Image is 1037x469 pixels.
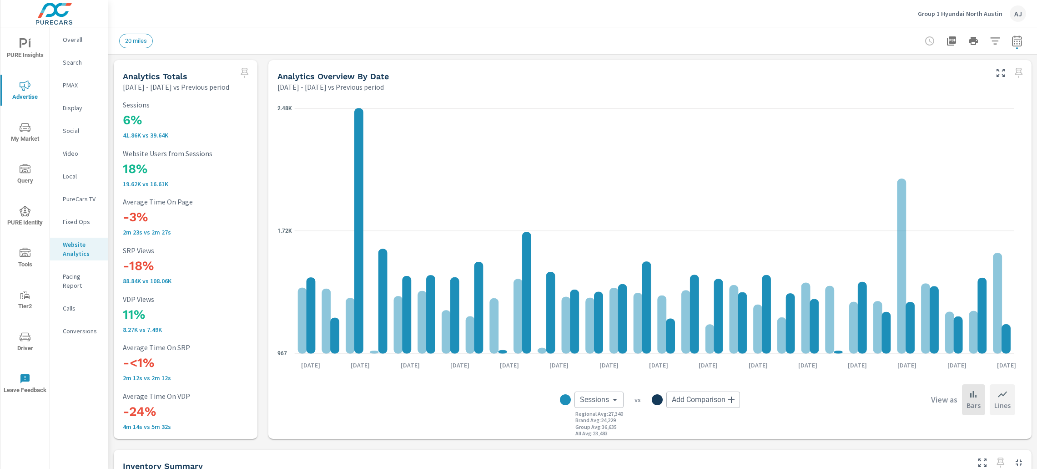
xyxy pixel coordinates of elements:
[123,307,248,322] h3: 11%
[123,246,248,255] p: SRP Views
[123,343,248,352] p: Average Time On SRP
[891,361,923,370] p: [DATE]
[123,295,248,303] p: VDP Views
[993,66,1008,80] button: Make Fullscreen
[50,192,108,206] div: PureCars TV
[277,105,292,112] text: 2.48K
[666,392,740,408] div: Add Comparison
[123,374,248,382] p: 2m 12s vs 2m 12s
[50,33,108,46] div: Overall
[942,32,961,50] button: "Export Report to PDF"
[63,81,101,90] p: PMAX
[123,82,229,92] p: [DATE] - [DATE] vs Previous period
[237,66,252,80] span: Select a preset date range to save this widget
[918,10,1002,18] p: Group 1 Hyundai North Austin
[123,423,248,430] p: 4m 14s vs 5m 32s
[344,361,376,370] p: [DATE]
[3,248,47,270] span: Tools
[63,172,101,181] p: Local
[63,272,101,290] p: Pacing Report
[1010,5,1026,22] div: AJ
[120,37,152,44] span: 20 miles
[123,71,187,81] h5: Analytics Totals
[543,361,575,370] p: [DATE]
[50,301,108,315] div: Calls
[580,395,609,404] span: Sessions
[50,56,108,69] div: Search
[123,132,248,139] p: 41,861 vs 39,640
[123,404,248,419] h3: -24%
[3,290,47,312] span: Tier2
[3,164,47,186] span: Query
[986,32,1004,50] button: Apply Filters
[50,101,108,115] div: Display
[672,395,725,404] span: Add Comparison
[123,180,248,188] p: 19,617 vs 16,608
[63,103,101,112] p: Display
[63,58,101,67] p: Search
[991,361,1022,370] p: [DATE]
[50,215,108,229] div: Fixed Ops
[3,373,47,396] span: Leave Feedback
[1008,32,1026,50] button: Select Date Range
[123,392,248,400] p: Average Time On VDP
[295,361,327,370] p: [DATE]
[792,361,824,370] p: [DATE]
[994,400,1011,411] p: Lines
[63,326,101,336] p: Conversions
[575,430,608,437] p: All Avg : 23,483
[50,238,108,260] div: Website Analytics
[593,361,625,370] p: [DATE]
[3,206,47,228] span: PURE Identity
[575,424,617,430] p: Group Avg : 36,635
[394,361,426,370] p: [DATE]
[50,324,108,338] div: Conversions
[123,355,248,371] h3: -<1%
[941,361,973,370] p: [DATE]
[123,101,248,109] p: Sessions
[123,161,248,177] h3: 18%
[63,194,101,204] p: PureCars TV
[123,198,248,206] p: Average Time On Page
[3,38,47,61] span: PURE Insights
[624,396,652,404] p: vs
[742,361,774,370] p: [DATE]
[63,240,101,258] p: Website Analytics
[1012,66,1026,80] span: Select a preset date range to save this widget
[63,149,101,158] p: Video
[50,78,108,92] div: PMAX
[3,331,47,354] span: Driver
[277,228,292,234] text: 1.72K
[63,35,101,44] p: Overall
[643,361,675,370] p: [DATE]
[123,326,248,333] p: 8,274 vs 7,485
[277,82,384,92] p: [DATE] - [DATE] vs Previous period
[931,395,957,404] h6: View as
[63,126,101,135] p: Social
[63,304,101,313] p: Calls
[123,277,248,285] p: 88,842 vs 108,061
[277,350,287,357] text: 967
[841,361,873,370] p: [DATE]
[50,270,108,292] div: Pacing Report
[692,361,724,370] p: [DATE]
[123,229,248,236] p: 2m 23s vs 2m 27s
[277,71,389,81] h5: Analytics Overview By Date
[123,209,248,225] h3: -3%
[575,417,616,423] p: Brand Avg : 24,229
[50,124,108,138] div: Social
[63,217,101,226] p: Fixed Ops
[3,122,47,144] span: My Market
[123,112,248,128] h3: 6%
[574,392,624,408] div: Sessions
[123,149,248,158] p: Website Users from Sessions
[444,361,476,370] p: [DATE]
[50,147,108,160] div: Video
[0,27,50,404] div: nav menu
[3,80,47,102] span: Advertise
[575,411,623,417] p: Regional Avg : 27,340
[493,361,525,370] p: [DATE]
[50,169,108,183] div: Local
[967,400,981,411] p: Bars
[123,258,248,274] h3: -18%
